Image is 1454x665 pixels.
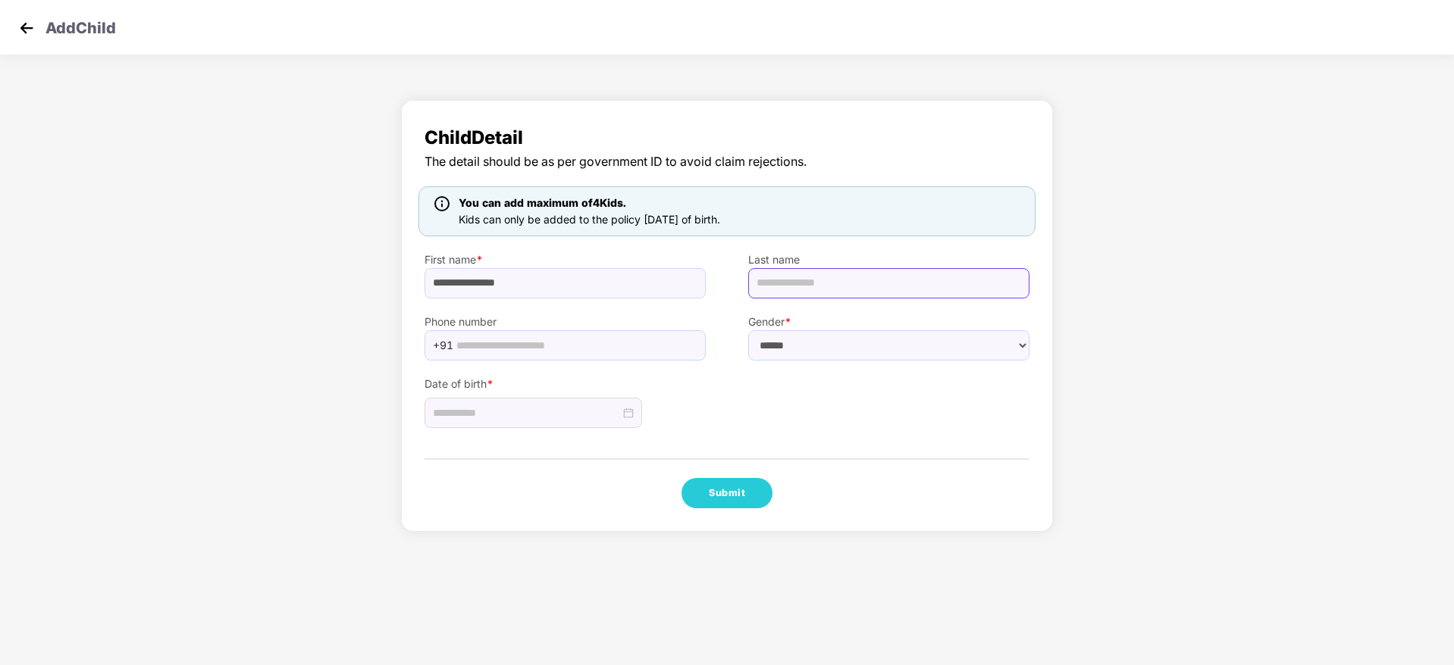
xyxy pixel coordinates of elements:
button: Submit [682,478,772,508]
span: +91 [433,334,453,357]
label: Date of birth [425,376,706,392]
label: Gender [748,314,1029,330]
span: Kids can only be added to the policy [DATE] of birth. [459,213,720,226]
img: svg+xml;base64,PHN2ZyB4bWxucz0iaHR0cDovL3d3dy53My5vcmcvMjAwMC9zdmciIHdpZHRoPSIzMCIgaGVpZ2h0PSIzMC... [15,17,38,39]
span: Child Detail [425,123,1029,152]
label: Phone number [425,314,706,330]
p: Add Child [45,17,116,35]
label: Last name [748,251,1029,268]
img: icon [434,196,450,211]
span: You can add maximum of 4 Kids. [459,196,626,209]
label: First name [425,251,706,268]
span: The detail should be as per government ID to avoid claim rejections. [425,152,1029,171]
